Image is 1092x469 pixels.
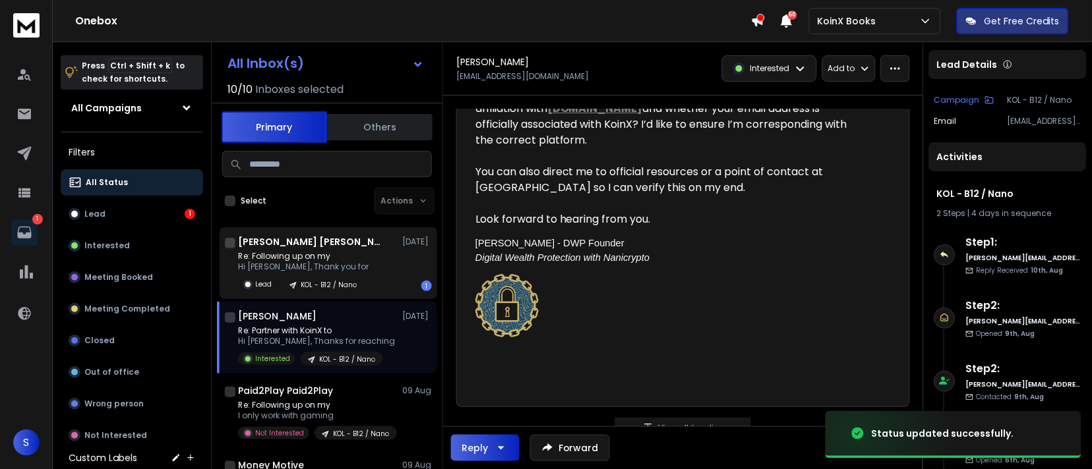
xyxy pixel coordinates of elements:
div: 1 [185,209,195,219]
h6: Step 1 : [966,234,1081,250]
button: Reply [451,435,520,461]
h6: [PERSON_NAME][EMAIL_ADDRESS][DOMAIN_NAME] [966,379,1081,389]
p: Email [934,116,957,126]
p: KOL - B12 / Nano [319,354,375,364]
button: Meeting Booked [61,264,203,290]
p: Lead [84,209,106,219]
span: 4 days in sequence [972,207,1052,219]
h6: Step 2 : [966,298,1081,314]
button: All Campaigns [61,95,203,121]
p: Contacted [977,392,1045,402]
h1: [PERSON_NAME] [238,310,317,323]
p: View all replies [659,423,723,433]
span: 9th, Aug [1015,392,1045,402]
span: 50 [788,11,797,20]
p: Not Interested [84,430,147,441]
span: 10th, Aug [1031,265,1064,275]
button: Interested [61,233,203,259]
span: Ctrl + Shift + k [108,58,172,73]
button: Others [327,113,433,142]
p: Interested [255,354,290,364]
span: 10 / 10 [228,82,253,97]
a: 1 [11,219,38,246]
h1: [PERSON_NAME] [456,55,529,69]
p: Re: Partner with KoinX to [238,325,395,336]
p: Not Interested [255,428,304,438]
p: [EMAIL_ADDRESS][DOMAIN_NAME] [456,71,590,82]
p: Add to [828,63,855,74]
button: Closed [61,327,203,354]
p: [EMAIL_ADDRESS][DOMAIN_NAME] [1008,116,1081,126]
p: 09 Aug [402,385,432,396]
div: 1 [421,281,432,291]
button: Primary [222,111,327,143]
p: All Status [86,177,128,188]
p: Reply Received [977,265,1064,275]
p: Closed [84,335,115,346]
p: Interested [750,63,790,74]
button: Meeting Completed [61,296,203,322]
p: Hi [PERSON_NAME], Thanks for reaching [238,336,395,346]
h1: KOL - B12 / Nano [937,187,1079,200]
p: Re: Following up on my [238,251,369,262]
p: KOL - B12 / Nano [1008,95,1081,105]
p: I only work with gaming [238,410,396,421]
p: 1 [32,214,43,225]
button: All Inbox(s) [217,50,435,76]
p: Re: Following up on my [238,400,396,410]
button: S [13,429,40,456]
button: Forward [530,435,610,461]
button: Lead1 [61,201,203,227]
button: Campaign [934,95,994,105]
img: AIorK4wyLa2SjfouVcIBm68WBlNuwcMBAW-5dwWP0aWtH3L1CsU6V7Em3vkRyenBMru4sAy6c9j0MEgLRhfN [475,274,539,337]
label: Select [241,196,266,206]
div: Activities [929,142,1087,171]
p: [DATE] [402,311,432,321]
p: Meeting Booked [84,272,153,283]
button: Wrong person [61,391,203,417]
button: Not Interested [61,422,203,449]
p: KOL - B12 / Nano [333,429,389,439]
p: KoinX Books [818,14,882,28]
span: [PERSON_NAME] - DWP Founder [475,238,624,248]
h3: Inboxes selected [255,82,344,97]
p: [DATE] [402,236,432,247]
p: Lead [255,279,272,289]
p: Out of office [84,367,139,377]
h6: [PERSON_NAME][EMAIL_ADDRESS][DOMAIN_NAME] [966,253,1081,263]
p: Meeting Completed [84,304,170,314]
h1: All Campaigns [71,101,142,115]
span: 2 [691,422,698,433]
span: Digital Wealth Protection with Nanicrypto [475,252,650,263]
h6: [PERSON_NAME][EMAIL_ADDRESS][DOMAIN_NAME] [966,316,1081,326]
button: Get Free Credits [957,8,1069,34]
p: Thanks for reaching out. Before I proceed, could you please confirm your affiliation with and whe... [475,85,861,148]
div: Status updated successfully. [872,427,1014,440]
p: Opened [977,329,1035,339]
div: | [937,208,1079,219]
p: Wrong person [84,399,144,409]
p: Get Free Credits [985,14,1060,28]
h1: Paid2Play Paid2Play [238,384,333,397]
p: KOL - B12 / Nano [301,280,357,290]
p: Hi [PERSON_NAME], Thank you for [238,262,369,272]
h1: All Inbox(s) [228,57,304,70]
p: Press to check for shortcuts. [82,59,185,86]
h1: [PERSON_NAME] [PERSON_NAME] [238,235,383,248]
p: You can also direct me to official resources or a point of contact at [GEOGRAPHIC_DATA] so I can ... [475,164,861,196]
p: Look forward to hearing from you. [475,211,861,227]
img: logo [13,13,40,38]
h3: Custom Labels [69,451,137,464]
h6: Step 2 : [966,361,1081,377]
button: Out of office [61,359,203,385]
p: Campaign [934,95,980,105]
a: [DOMAIN_NAME] [547,101,643,116]
button: All Status [61,169,203,196]
span: 2 Steps [937,207,966,219]
p: Interested [84,240,130,251]
div: Reply [462,441,488,455]
h3: Filters [61,143,203,161]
